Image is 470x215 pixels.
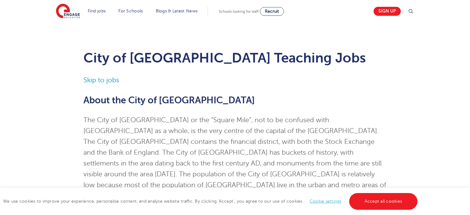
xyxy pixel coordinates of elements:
a: Accept all cookies [349,193,418,210]
a: Skip to jobs [83,76,119,84]
h2: About the City of [GEOGRAPHIC_DATA] [83,95,387,105]
p: The City of [GEOGRAPHIC_DATA] or the “Square Mile”, not to be confused with [GEOGRAPHIC_DATA] as ... [83,115,387,201]
a: Find jobs [88,9,106,13]
span: Schools looking for staff [219,9,259,14]
span: Recruit [265,9,279,14]
img: Engage Education [56,4,80,19]
h1: City of [GEOGRAPHIC_DATA] Teaching Jobs [83,50,387,66]
span: We use cookies to improve your experience, personalise content, and analyse website traffic. By c... [3,199,419,204]
a: Cookie settings [310,199,341,204]
a: Recruit [260,7,284,16]
a: For Schools [118,9,143,13]
a: Sign up [374,7,401,16]
a: Blogs & Latest News [156,9,198,13]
